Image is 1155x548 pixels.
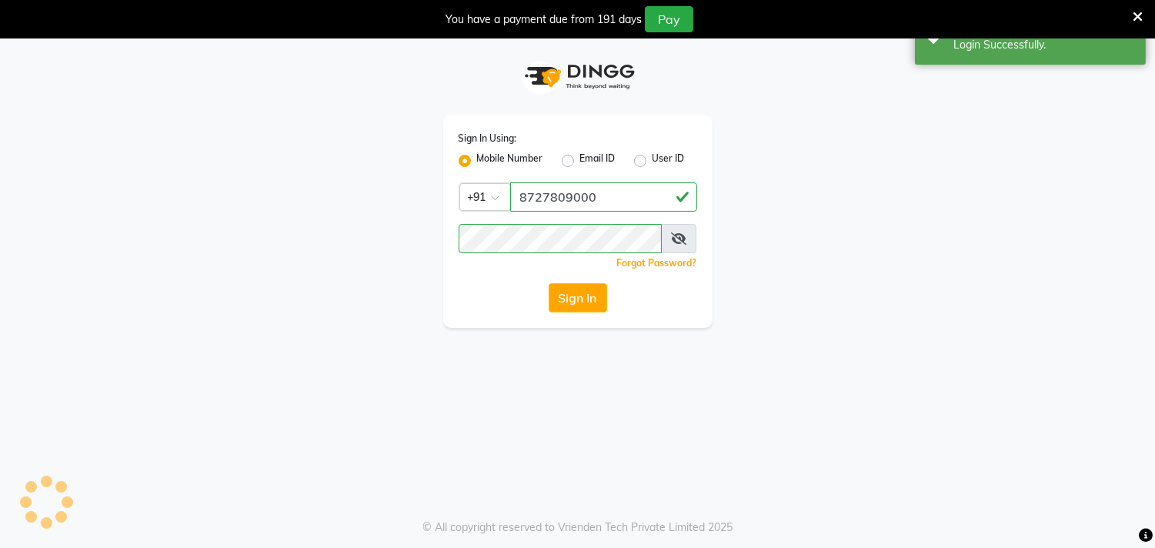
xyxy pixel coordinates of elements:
label: Mobile Number [477,152,543,170]
label: Email ID [580,152,616,170]
a: Forgot Password? [617,257,697,269]
button: Pay [645,6,693,32]
img: logo1.svg [516,54,639,99]
div: Login Successfully. [953,37,1134,53]
input: Username [459,224,663,253]
input: Username [510,182,697,212]
label: User ID [653,152,685,170]
div: You have a payment due from 191 days [446,12,642,28]
button: Sign In [549,283,607,312]
label: Sign In Using: [459,132,517,145]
